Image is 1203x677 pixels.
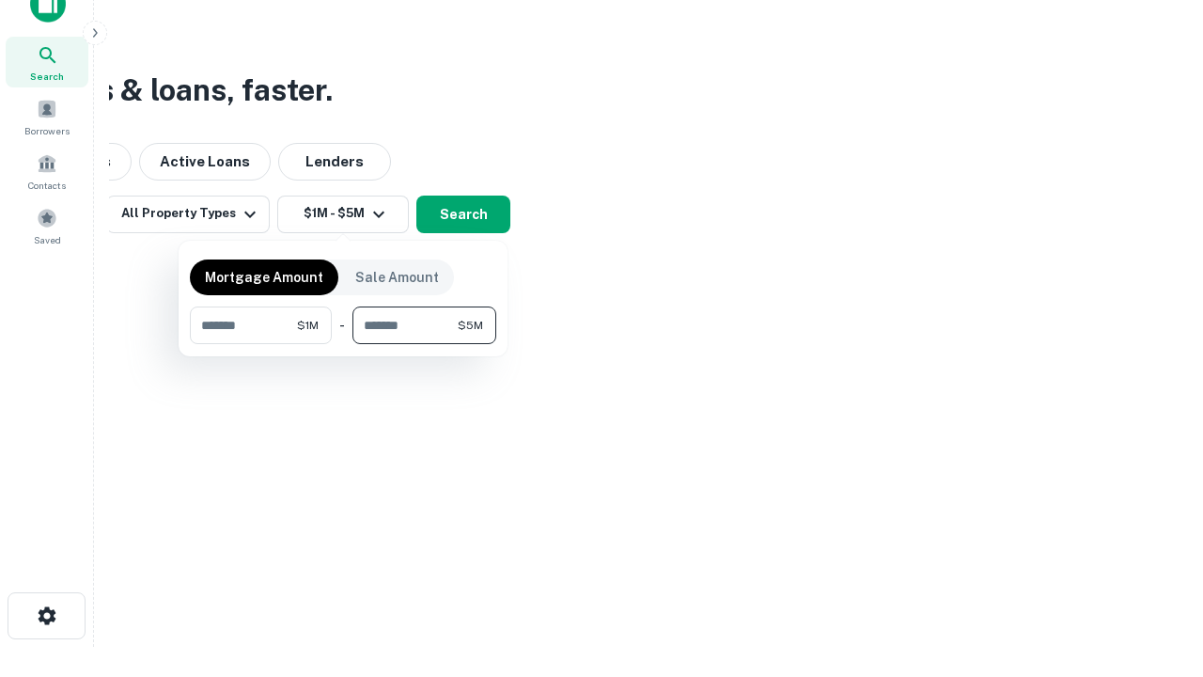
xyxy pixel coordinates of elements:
[205,267,323,288] p: Mortgage Amount
[297,317,319,334] span: $1M
[355,267,439,288] p: Sale Amount
[458,317,483,334] span: $5M
[339,307,345,344] div: -
[1109,527,1203,617] iframe: Chat Widget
